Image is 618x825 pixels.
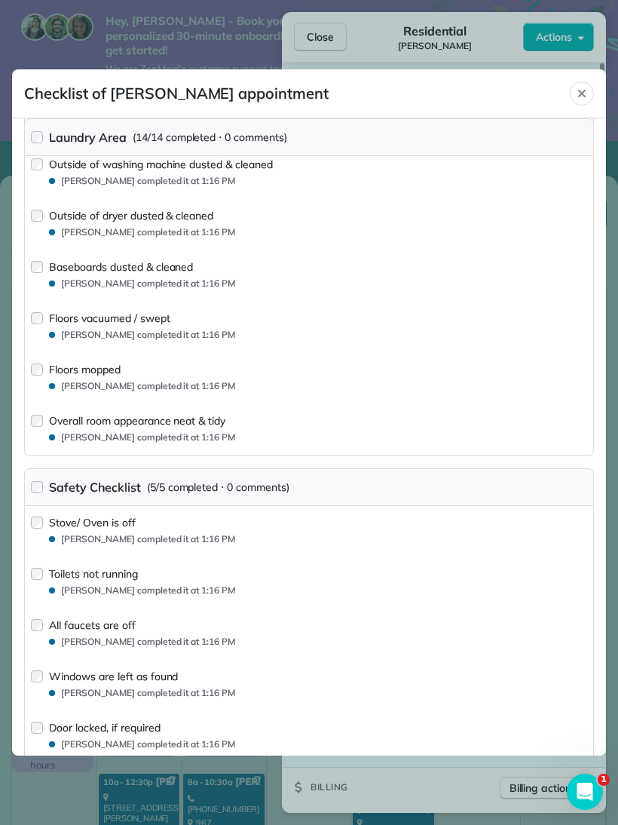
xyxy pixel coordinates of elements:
label: Laundry Area [49,128,127,146]
button: Close [570,81,594,106]
label: Door locked, if required [49,720,160,735]
span: [PERSON_NAME] completed it at 1:16 PM [61,226,235,238]
label: All faucets are off [49,618,135,633]
span: [PERSON_NAME] completed it at 1:16 PM [61,175,235,187]
span: 1 [598,774,610,786]
span: (5/5 completed ⋅ 0 comments) [147,480,295,495]
label: Outside of washing machine dusted & cleaned [49,157,272,172]
label: Overall room appearance neat & tidy [49,413,225,428]
label: Floors mopped [49,362,121,377]
span: [PERSON_NAME] completed it at 1:16 PM [61,636,235,648]
span: Checklist of [PERSON_NAME] appointment [24,81,329,106]
span: [PERSON_NAME] completed it at 1:16 PM [61,584,235,597]
span: [PERSON_NAME] completed it at 1:16 PM [61,380,235,392]
label: Stove/ Oven is off [49,515,135,530]
label: Safety Checklist [49,478,140,496]
label: Toilets not running [49,566,137,581]
span: [PERSON_NAME] completed it at 1:16 PM [61,687,235,699]
label: Floors vacuumed / swept [49,311,170,326]
label: Baseboards dusted & cleaned [49,259,193,274]
span: [PERSON_NAME] completed it at 1:16 PM [61,533,235,545]
span: [PERSON_NAME] completed it at 1:16 PM [61,329,235,341]
label: Outside of dryer dusted & cleaned [49,208,213,223]
label: Windows are left as found [49,669,178,684]
span: (14/14 completed ⋅ 0 comments) [133,130,293,145]
iframe: Intercom live chat [567,774,603,810]
span: [PERSON_NAME] completed it at 1:16 PM [61,738,235,750]
span: [PERSON_NAME] completed it at 1:16 PM [61,431,235,443]
span: [PERSON_NAME] completed it at 1:16 PM [61,278,235,290]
